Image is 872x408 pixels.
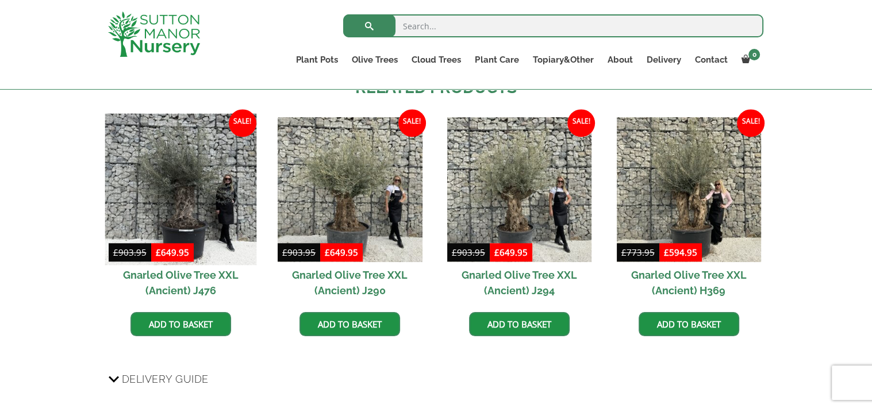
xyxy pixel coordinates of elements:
[130,312,231,336] a: Add to basket: “Gnarled Olive Tree XXL (Ancient) J476”
[108,11,200,57] img: logo
[687,52,734,68] a: Contact
[113,247,147,258] bdi: 903.95
[639,52,687,68] a: Delivery
[447,117,591,303] a: Sale! Gnarled Olive Tree XXL (Ancient) J294
[600,52,639,68] a: About
[278,262,422,303] h2: Gnarled Olive Tree XXL (Ancient) J290
[469,312,570,336] a: Add to basket: “Gnarled Olive Tree XXL (Ancient) J294”
[468,52,525,68] a: Plant Care
[282,247,316,258] bdi: 903.95
[452,247,485,258] bdi: 903.95
[639,312,739,336] a: Add to basket: “Gnarled Olive Tree XXL (Ancient) H369”
[282,247,287,258] span: £
[289,52,345,68] a: Plant Pots
[156,247,189,258] bdi: 649.95
[105,114,256,265] img: Gnarled Olive Tree XXL (Ancient) J476
[343,14,763,37] input: Search...
[567,109,595,137] span: Sale!
[299,312,400,336] a: Add to basket: “Gnarled Olive Tree XXL (Ancient) J290”
[109,262,253,303] h2: Gnarled Olive Tree XXL (Ancient) J476
[621,247,655,258] bdi: 773.95
[621,247,627,258] span: £
[325,247,358,258] bdi: 649.95
[229,109,256,137] span: Sale!
[398,109,426,137] span: Sale!
[278,117,422,303] a: Sale! Gnarled Olive Tree XXL (Ancient) J290
[525,52,600,68] a: Topiary&Other
[494,247,528,258] bdi: 649.95
[278,117,422,261] img: Gnarled Olive Tree XXL (Ancient) J290
[325,247,330,258] span: £
[122,368,209,390] span: Delivery Guide
[113,247,118,258] span: £
[617,262,761,303] h2: Gnarled Olive Tree XXL (Ancient) H369
[109,117,253,303] a: Sale! Gnarled Olive Tree XXL (Ancient) J476
[405,52,468,68] a: Cloud Trees
[447,262,591,303] h2: Gnarled Olive Tree XXL (Ancient) J294
[664,247,697,258] bdi: 594.95
[664,247,669,258] span: £
[734,52,763,68] a: 0
[494,247,500,258] span: £
[617,117,761,303] a: Sale! Gnarled Olive Tree XXL (Ancient) H369
[737,109,765,137] span: Sale!
[156,247,161,258] span: £
[345,52,405,68] a: Olive Trees
[452,247,457,258] span: £
[748,49,760,60] span: 0
[617,117,761,261] img: Gnarled Olive Tree XXL (Ancient) H369
[447,117,591,261] img: Gnarled Olive Tree XXL (Ancient) J294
